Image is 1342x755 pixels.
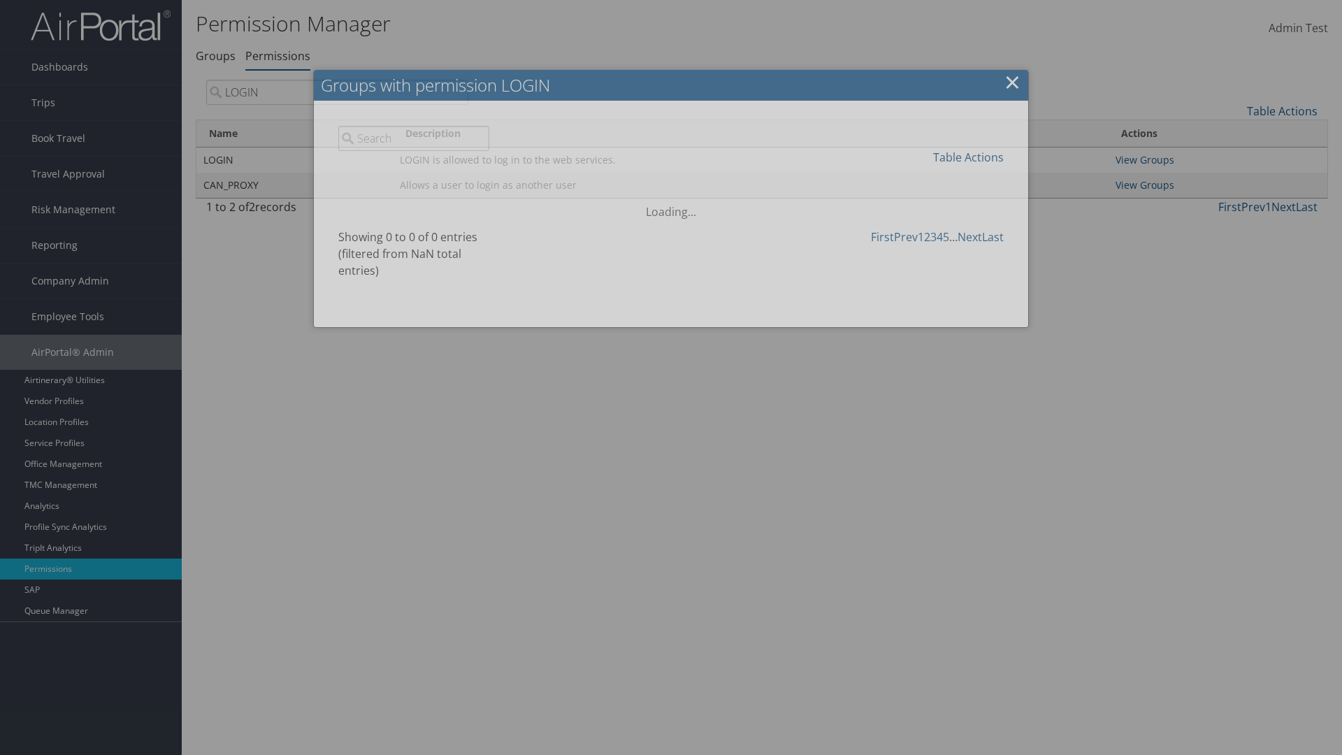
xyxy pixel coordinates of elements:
[894,229,918,245] a: Prev
[918,229,924,245] a: 1
[871,229,894,245] a: First
[949,229,958,245] span: …
[943,229,949,245] a: 5
[930,229,937,245] a: 3
[338,126,489,151] input: Search
[328,187,1014,220] div: Loading...
[958,229,982,245] a: Next
[982,229,1004,245] a: Last
[1004,68,1020,96] a: ×
[924,229,930,245] a: 2
[314,70,1028,101] h2: Groups with permission LOGIN
[338,229,489,286] div: Showing 0 to 0 of 0 entries (filtered from NaN total entries)
[933,150,1004,165] a: Table Actions
[937,229,943,245] a: 4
